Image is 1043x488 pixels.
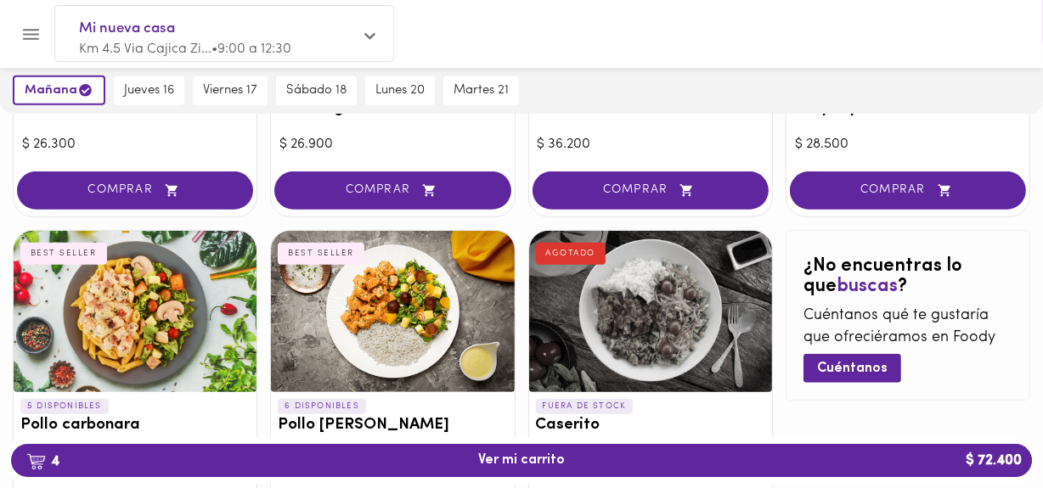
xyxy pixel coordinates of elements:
div: BEST SELLER [20,243,107,265]
button: sábado 18 [276,76,357,105]
span: sábado 18 [286,83,347,98]
div: $ 26.900 [279,135,505,154]
button: viernes 17 [193,76,268,105]
button: mañana [13,76,105,105]
span: mañana [25,82,93,98]
p: 6 DISPONIBLES [278,399,366,414]
button: Menu [10,14,52,55]
b: 4 [16,450,70,472]
button: lunes 20 [365,76,435,105]
button: Cuéntanos [803,354,901,382]
div: Pollo carbonara [14,231,257,392]
span: buscas [837,277,898,296]
span: Km 4.5 Via Cajica Zi... • 9:00 a 12:30 [79,42,291,56]
div: $ 28.500 [795,135,1021,154]
button: COMPRAR [274,171,510,210]
button: COMPRAR [17,171,253,210]
span: lunes 20 [375,83,425,98]
p: 5 DISPONIBLES [20,399,109,414]
h2: ¿No encuentras lo que ? [803,256,1012,297]
div: $ 36.200 [538,135,764,154]
p: FUERA DE STOCK [536,399,634,414]
span: Cuéntanos [817,361,888,377]
div: AGOTADO [536,243,606,265]
span: Mi nueva casa [79,18,352,40]
button: martes 21 [443,76,519,105]
iframe: Messagebird Livechat Widget [944,390,1026,471]
p: Cuéntanos qué te gustaría que ofreciéramos en Foody [803,306,1012,349]
span: martes 21 [454,83,509,98]
button: jueves 16 [114,76,184,105]
h3: Pollo [PERSON_NAME] [278,417,507,435]
span: COMPRAR [38,183,232,198]
span: COMPRAR [811,183,1005,198]
button: COMPRAR [790,171,1026,210]
button: 4Ver mi carrito$ 72.400 [11,444,1032,477]
h3: Caserito [536,417,765,435]
div: BEST SELLER [278,243,364,265]
span: COMPRAR [554,183,747,198]
div: $ 26.300 [22,135,248,154]
span: Ver mi carrito [478,452,565,468]
span: jueves 16 [124,83,174,98]
img: cart.png [26,453,46,470]
button: COMPRAR [533,171,769,210]
div: Caserito [529,231,772,392]
div: Pollo Tikka Massala [271,231,514,392]
span: viernes 17 [203,83,257,98]
h3: Pollo carbonara [20,417,250,435]
span: COMPRAR [296,183,489,198]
